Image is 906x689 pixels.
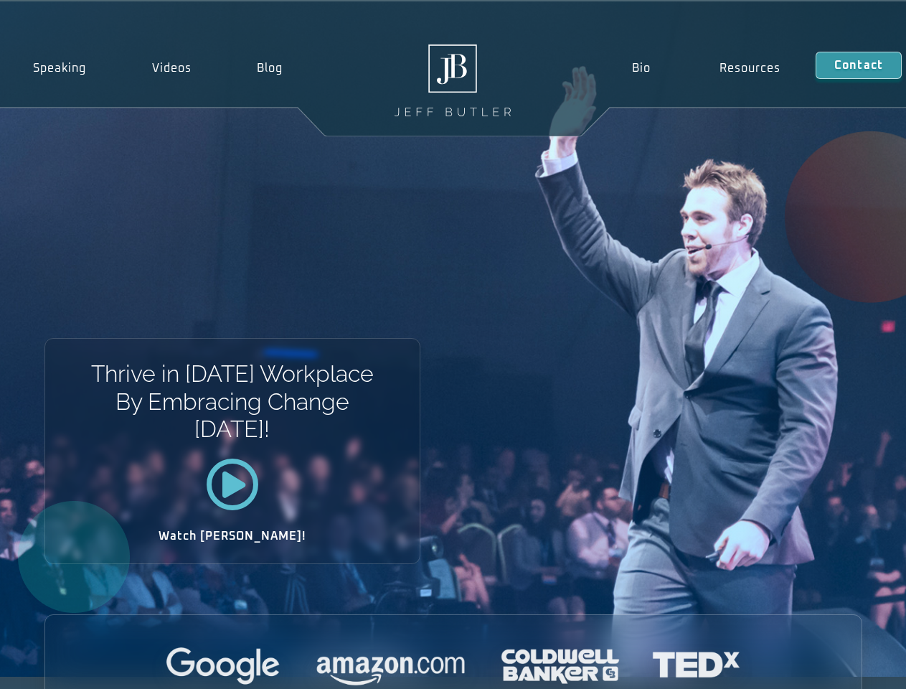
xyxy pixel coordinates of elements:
a: Bio [597,52,685,85]
span: Contact [834,60,883,71]
h2: Watch [PERSON_NAME]! [95,530,369,542]
a: Videos [119,52,225,85]
a: Resources [685,52,816,85]
a: Blog [224,52,316,85]
nav: Menu [597,52,815,85]
a: Contact [816,52,902,79]
h1: Thrive in [DATE] Workplace By Embracing Change [DATE]! [90,360,374,443]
